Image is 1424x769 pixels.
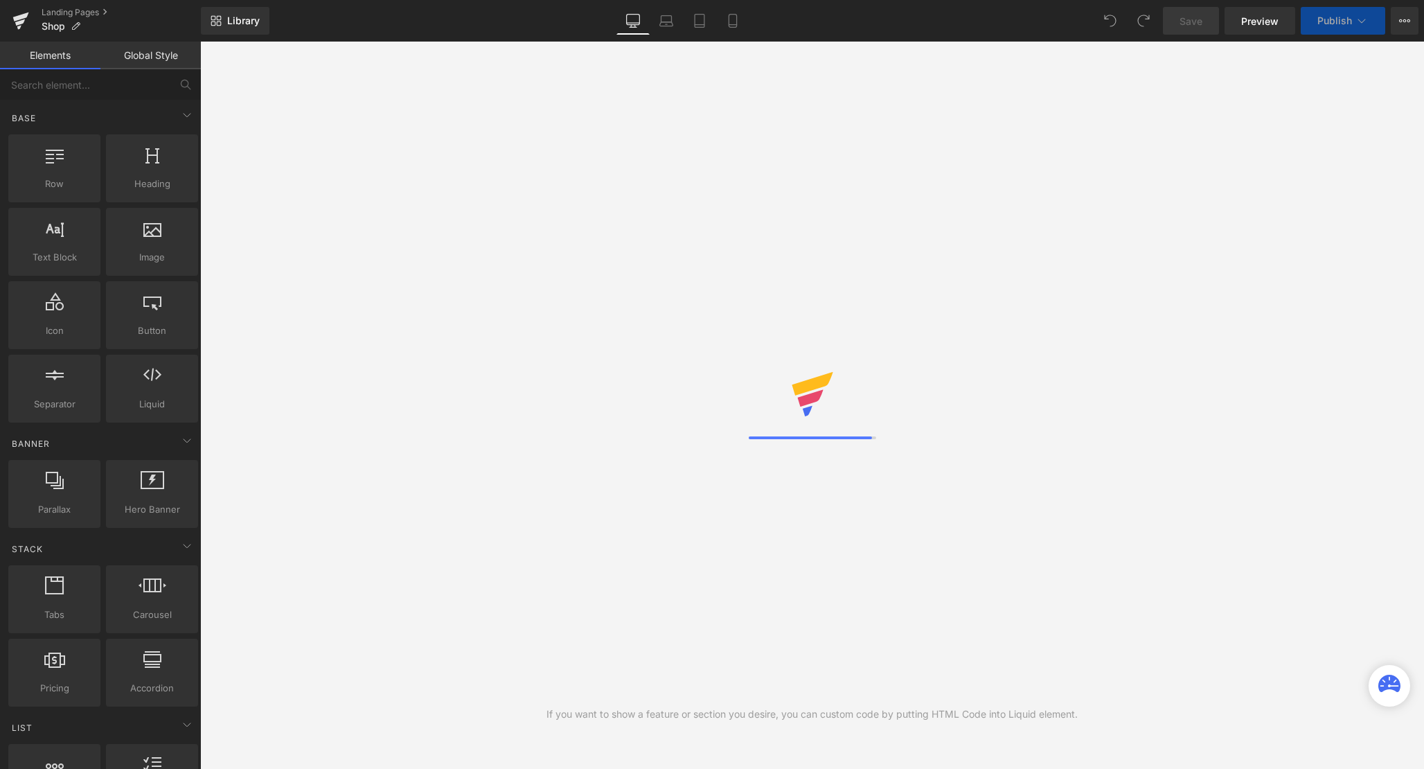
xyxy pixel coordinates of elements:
span: Liquid [110,397,194,412]
span: Save [1180,14,1202,28]
span: Pricing [12,681,96,696]
span: Tabs [12,608,96,622]
span: Separator [12,397,96,412]
button: Redo [1130,7,1157,35]
span: Shop [42,21,65,32]
a: Tablet [683,7,716,35]
a: Desktop [616,7,650,35]
span: Row [12,177,96,191]
span: Parallax [12,502,96,517]
span: Banner [10,437,51,450]
span: Accordion [110,681,194,696]
span: Button [110,324,194,338]
a: Preview [1225,7,1295,35]
a: Mobile [716,7,749,35]
span: List [10,721,34,734]
span: Hero Banner [110,502,194,517]
a: Landing Pages [42,7,201,18]
span: Publish [1317,15,1352,26]
div: If you want to show a feature or section you desire, you can custom code by putting HTML Code int... [546,707,1078,722]
span: Preview [1241,14,1279,28]
span: Carousel [110,608,194,622]
span: Stack [10,542,44,556]
a: New Library [201,7,269,35]
button: Undo [1096,7,1124,35]
span: Library [227,15,260,27]
span: Icon [12,324,96,338]
button: Publish [1301,7,1385,35]
span: Text Block [12,250,96,265]
span: Image [110,250,194,265]
a: Laptop [650,7,683,35]
span: Heading [110,177,194,191]
button: More [1391,7,1418,35]
span: Base [10,112,37,125]
a: Global Style [100,42,201,69]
